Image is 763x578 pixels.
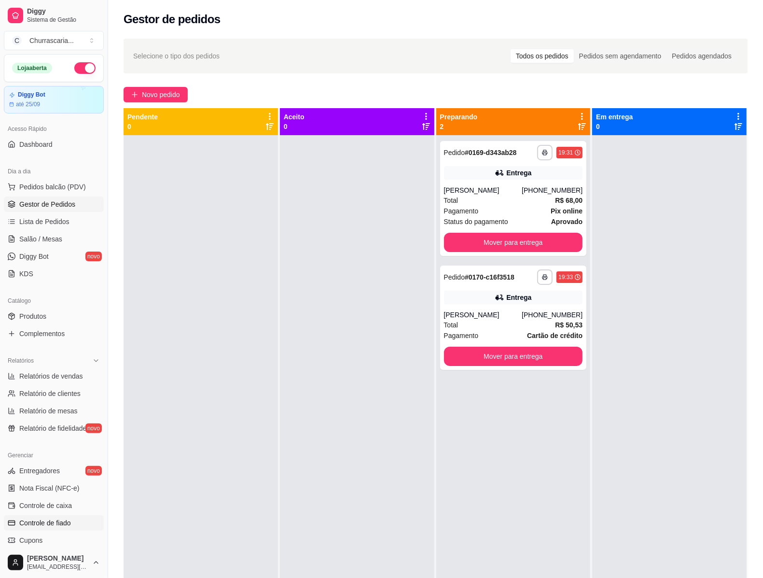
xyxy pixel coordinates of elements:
[4,179,104,195] button: Pedidos balcão (PDV)
[527,332,583,339] strong: Cartão de crédito
[4,249,104,264] a: Diggy Botnovo
[4,86,104,113] a: Diggy Botaté 25/09
[596,112,633,122] p: Em entrega
[19,311,46,321] span: Produtos
[4,231,104,247] a: Salão / Mesas
[444,216,508,227] span: Status do pagamento
[444,149,465,156] span: Pedido
[4,533,104,548] a: Cupons
[19,406,78,416] span: Relatório de mesas
[27,554,88,563] span: [PERSON_NAME]
[444,310,522,320] div: [PERSON_NAME]
[596,122,633,131] p: 0
[522,310,583,320] div: [PHONE_NUMBER]
[12,63,52,73] div: Loja aberta
[551,207,583,215] strong: Pix online
[19,389,81,398] span: Relatório de clientes
[27,16,100,24] span: Sistema de Gestão
[555,321,583,329] strong: R$ 50,53
[19,199,75,209] span: Gestor de Pedidos
[19,140,53,149] span: Dashboard
[4,309,104,324] a: Produtos
[444,195,458,206] span: Total
[4,463,104,479] a: Entregadoresnovo
[4,266,104,282] a: KDS
[444,273,465,281] span: Pedido
[506,293,531,302] div: Entrega
[555,197,583,204] strong: R$ 68,00
[4,551,104,574] button: [PERSON_NAME][EMAIL_ADDRESS][DOMAIN_NAME]
[12,36,22,45] span: C
[16,100,40,108] article: até 25/09
[19,217,69,226] span: Lista de Pedidos
[558,273,573,281] div: 19:33
[551,218,583,226] strong: aprovado
[142,89,180,100] span: Novo pedido
[506,168,531,178] div: Entrega
[4,403,104,419] a: Relatório de mesas
[19,252,49,261] span: Diggy Bot
[27,563,88,571] span: [EMAIL_ADDRESS][DOMAIN_NAME]
[19,269,33,279] span: KDS
[124,87,188,102] button: Novo pedido
[18,91,45,99] article: Diggy Bot
[440,122,478,131] p: 2
[4,164,104,179] div: Dia a dia
[574,49,666,63] div: Pedidos sem agendamento
[19,329,65,338] span: Complementos
[4,293,104,309] div: Catálogo
[19,182,86,192] span: Pedidos balcão (PDV)
[8,357,34,365] span: Relatórios
[444,330,479,341] span: Pagamento
[444,206,479,216] span: Pagamento
[4,4,104,27] a: DiggySistema de Gestão
[19,234,62,244] span: Salão / Mesas
[4,498,104,513] a: Controle de caixa
[19,518,71,528] span: Controle de fiado
[19,501,72,510] span: Controle de caixa
[127,112,158,122] p: Pendente
[19,536,42,545] span: Cupons
[19,483,79,493] span: Nota Fiscal (NFC-e)
[127,122,158,131] p: 0
[522,185,583,195] div: [PHONE_NUMBER]
[4,197,104,212] a: Gestor de Pedidos
[19,371,83,381] span: Relatórios de vendas
[4,448,104,463] div: Gerenciar
[124,12,221,27] h2: Gestor de pedidos
[666,49,737,63] div: Pedidos agendados
[4,137,104,152] a: Dashboard
[19,466,60,476] span: Entregadores
[74,62,96,74] button: Alterar Status
[4,368,104,384] a: Relatórios de vendas
[444,185,522,195] div: [PERSON_NAME]
[444,233,583,252] button: Mover para entrega
[4,480,104,496] a: Nota Fiscal (NFC-e)
[440,112,478,122] p: Preparando
[27,7,100,16] span: Diggy
[4,121,104,137] div: Acesso Rápido
[4,31,104,50] button: Select a team
[4,421,104,436] a: Relatório de fidelidadenovo
[444,320,458,330] span: Total
[284,112,305,122] p: Aceito
[4,214,104,229] a: Lista de Pedidos
[284,122,305,131] p: 0
[4,386,104,401] a: Relatório de clientes
[465,273,514,281] strong: # 0170-c16f3518
[511,49,574,63] div: Todos os pedidos
[19,423,86,433] span: Relatório de fidelidade
[558,149,573,156] div: 19:31
[4,515,104,531] a: Controle de fiado
[133,51,220,61] span: Selecione o tipo dos pedidos
[29,36,74,45] div: Churrascaria ...
[444,347,583,366] button: Mover para entrega
[131,91,138,98] span: plus
[4,326,104,341] a: Complementos
[465,149,516,156] strong: # 0169-d343ab28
